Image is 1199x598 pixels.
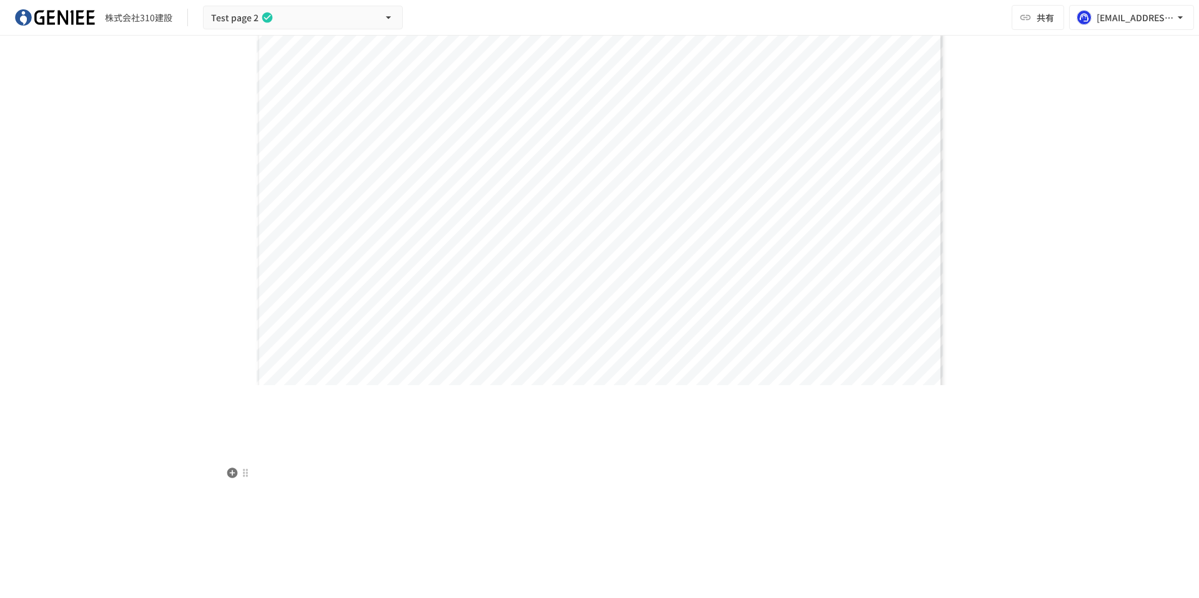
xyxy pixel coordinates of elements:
[203,6,403,30] button: Test page 2
[1012,5,1064,30] button: 共有
[211,10,259,26] span: Test page 2
[1069,5,1194,30] button: [EMAIL_ADDRESS][DOMAIN_NAME]
[1037,11,1054,24] span: 共有
[1097,10,1174,26] div: [EMAIL_ADDRESS][DOMAIN_NAME]
[105,11,172,24] div: 株式会社310建設
[15,7,95,27] img: mDIuM0aA4TOBKl0oB3pspz7XUBGXdoniCzRRINgIxkl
